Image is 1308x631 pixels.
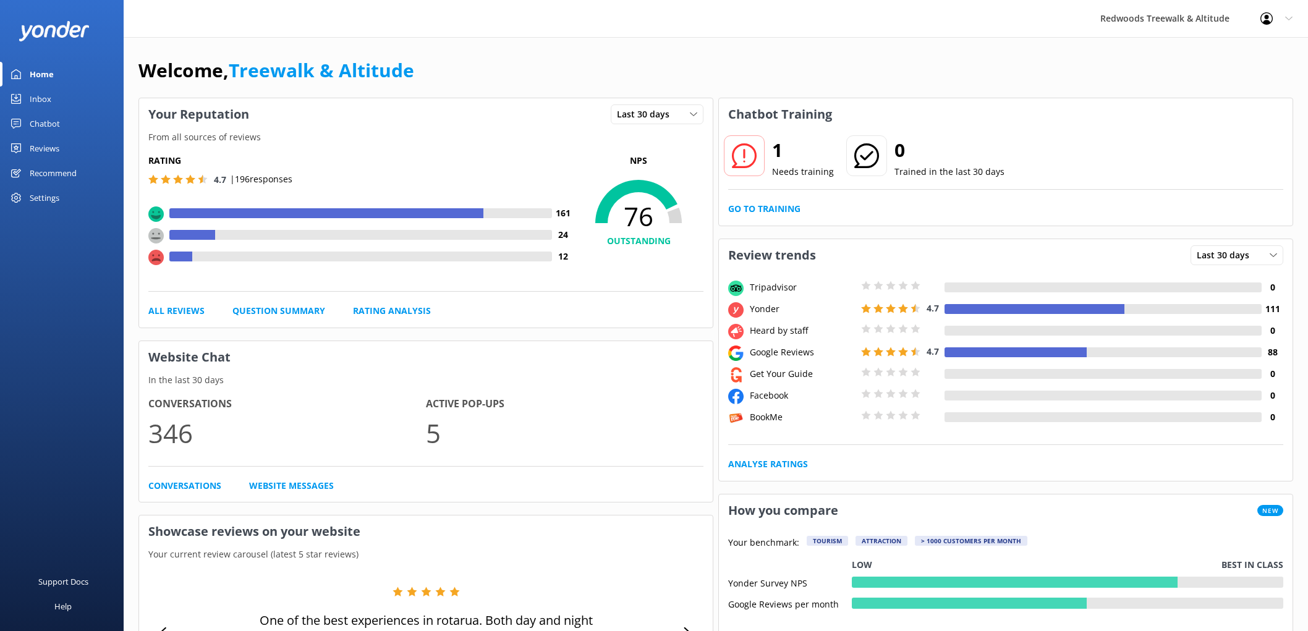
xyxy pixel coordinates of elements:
[747,410,858,424] div: BookMe
[728,536,799,551] p: Your benchmark:
[747,324,858,337] div: Heard by staff
[1221,558,1283,572] p: Best in class
[915,536,1027,546] div: > 1000 customers per month
[229,57,414,83] a: Treewalk & Altitude
[552,228,574,242] h4: 24
[807,536,848,546] div: Tourism
[728,202,801,216] a: Go to Training
[728,457,808,471] a: Analyse Ratings
[747,345,858,359] div: Google Reviews
[139,373,713,387] p: In the last 30 days
[1262,389,1283,402] h4: 0
[148,154,574,167] h5: Rating
[426,412,703,454] p: 5
[30,185,59,210] div: Settings
[574,234,703,248] h4: OUTSTANDING
[139,341,713,373] h3: Website Chat
[719,98,841,130] h3: Chatbot Training
[927,345,939,357] span: 4.7
[148,412,426,454] p: 346
[719,494,847,527] h3: How you compare
[747,302,858,316] div: Yonder
[230,172,292,186] p: | 196 responses
[139,515,713,548] h3: Showcase reviews on your website
[574,201,703,232] span: 76
[148,304,205,318] a: All Reviews
[1262,302,1283,316] h4: 111
[249,479,334,493] a: Website Messages
[30,62,54,87] div: Home
[1197,248,1257,262] span: Last 30 days
[728,598,852,609] div: Google Reviews per month
[138,56,414,85] h1: Welcome,
[30,111,60,136] div: Chatbot
[852,558,872,572] p: Low
[426,396,703,412] h4: Active Pop-ups
[747,281,858,294] div: Tripadvisor
[30,161,77,185] div: Recommend
[747,389,858,402] div: Facebook
[552,206,574,220] h4: 161
[353,304,431,318] a: Rating Analysis
[1262,281,1283,294] h4: 0
[856,536,907,546] div: Attraction
[214,174,226,185] span: 4.7
[617,108,677,121] span: Last 30 days
[728,577,852,588] div: Yonder Survey NPS
[894,165,1004,179] p: Trained in the last 30 days
[927,302,939,314] span: 4.7
[260,612,593,629] p: One of the best experiences in rotarua. Both day and night
[148,479,221,493] a: Conversations
[148,396,426,412] h4: Conversations
[54,594,72,619] div: Help
[552,250,574,263] h4: 12
[772,165,834,179] p: Needs training
[1257,505,1283,516] span: New
[19,21,90,41] img: yonder-white-logo.png
[38,569,88,594] div: Support Docs
[1262,324,1283,337] h4: 0
[1262,410,1283,424] h4: 0
[1262,345,1283,359] h4: 88
[747,367,858,381] div: Get Your Guide
[772,135,834,165] h2: 1
[894,135,1004,165] h2: 0
[574,154,703,167] p: NPS
[30,87,51,111] div: Inbox
[719,239,825,271] h3: Review trends
[139,98,258,130] h3: Your Reputation
[232,304,325,318] a: Question Summary
[139,548,713,561] p: Your current review carousel (latest 5 star reviews)
[1262,367,1283,381] h4: 0
[30,136,59,161] div: Reviews
[139,130,713,144] p: From all sources of reviews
